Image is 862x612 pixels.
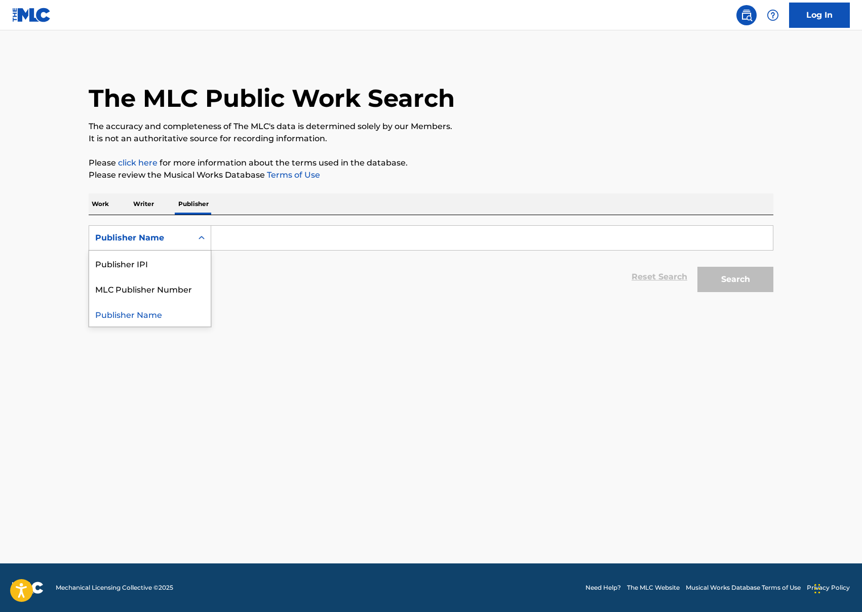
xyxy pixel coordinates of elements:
[736,5,757,25] a: Public Search
[740,9,753,21] img: search
[12,8,51,22] img: MLC Logo
[789,3,850,28] a: Log In
[89,83,455,113] h1: The MLC Public Work Search
[265,170,320,180] a: Terms of Use
[89,225,773,297] form: Search Form
[175,193,212,215] p: Publisher
[89,157,773,169] p: Please for more information about the terms used in the database.
[814,574,820,604] div: Drag
[89,133,773,145] p: It is not an authoritative source for recording information.
[811,563,862,612] iframe: Chat Widget
[89,169,773,181] p: Please review the Musical Works Database
[767,9,779,21] img: help
[12,582,44,594] img: logo
[89,301,211,327] div: Publisher Name
[89,276,211,301] div: MLC Publisher Number
[56,583,173,592] span: Mechanical Licensing Collective © 2025
[627,583,680,592] a: The MLC Website
[89,251,211,276] div: Publisher IPI
[807,583,850,592] a: Privacy Policy
[686,583,801,592] a: Musical Works Database Terms of Use
[89,193,112,215] p: Work
[89,120,773,133] p: The accuracy and completeness of The MLC's data is determined solely by our Members.
[130,193,157,215] p: Writer
[763,5,783,25] div: Help
[95,232,186,244] div: Publisher Name
[118,158,158,168] a: click here
[585,583,621,592] a: Need Help?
